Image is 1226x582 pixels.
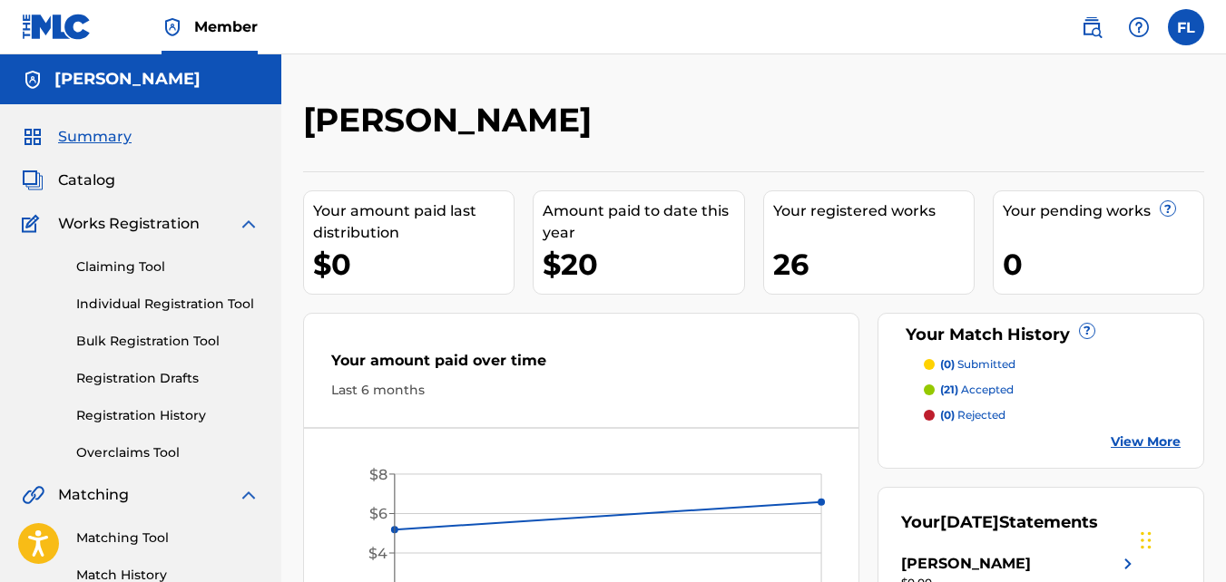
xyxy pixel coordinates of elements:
div: Last 6 months [331,381,831,400]
tspan: $6 [369,505,387,522]
span: Works Registration [58,213,200,235]
img: Catalog [22,170,44,191]
div: Drag [1141,513,1152,567]
img: help [1128,16,1150,38]
img: expand [238,213,260,235]
div: 0 [1003,244,1203,285]
div: [PERSON_NAME] [901,553,1031,575]
img: MLC Logo [22,14,92,40]
div: Your amount paid over time [331,350,831,381]
a: Bulk Registration Tool [76,332,260,351]
img: expand [238,484,260,506]
div: $20 [543,244,743,285]
a: SummarySummary [22,126,132,148]
span: (21) [940,383,958,396]
div: Your registered works [773,200,974,222]
a: View More [1111,432,1181,451]
h2: [PERSON_NAME] [303,100,601,141]
span: Member [194,16,258,37]
img: Summary [22,126,44,148]
a: CatalogCatalog [22,170,115,191]
a: Public Search [1074,9,1110,45]
div: User Menu [1168,9,1204,45]
div: Help [1121,9,1157,45]
iframe: Resource Center [1175,348,1226,494]
iframe: Chat Widget [1135,495,1226,582]
div: Your amount paid last distribution [313,200,514,244]
a: Claiming Tool [76,257,260,276]
div: 26 [773,244,974,285]
span: [DATE] [940,512,999,532]
a: (21) accepted [924,382,1181,398]
h5: Francisco Loza [54,69,201,90]
span: (0) [940,357,955,371]
a: Matching Tool [76,529,260,548]
div: Your Match History [901,323,1181,347]
a: Individual Registration Tool [76,295,260,314]
span: ? [1080,324,1094,338]
img: Matching [22,484,44,506]
a: (0) submitted [924,356,1181,373]
tspan: $8 [369,466,387,483]
img: right chevron icon [1117,553,1139,575]
a: Overclaims Tool [76,443,260,462]
span: Matching [58,484,129,506]
img: search [1081,16,1103,38]
p: rejected [940,407,1005,423]
a: Registration History [76,406,260,425]
a: Registration Drafts [76,369,260,388]
img: Accounts [22,69,44,91]
p: submitted [940,356,1015,373]
tspan: $4 [368,545,387,562]
div: Your pending works [1003,200,1203,222]
p: accepted [940,382,1014,398]
span: ? [1161,201,1175,216]
img: Works Registration [22,213,45,235]
span: Summary [58,126,132,148]
span: (0) [940,408,955,422]
div: Your Statements [901,510,1098,535]
a: (0) rejected [924,407,1181,423]
span: Catalog [58,170,115,191]
img: Top Rightsholder [162,16,183,38]
div: Amount paid to date this year [543,200,743,244]
div: $0 [313,244,514,285]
